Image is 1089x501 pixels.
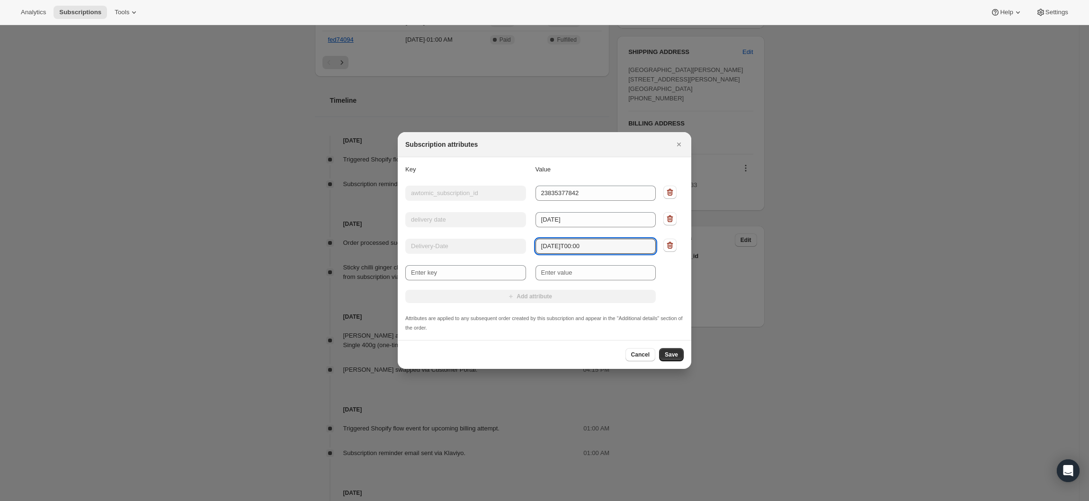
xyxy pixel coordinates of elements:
[405,315,683,331] small: Attributes are applied to any subsequent order created by this subscription and appear in the "Ad...
[54,6,107,19] button: Subscriptions
[672,138,686,151] button: Close
[405,265,526,280] input: Enter key
[21,9,46,16] span: Analytics
[536,166,551,173] span: Value
[625,348,655,361] button: Cancel
[15,6,52,19] button: Analytics
[1045,9,1068,16] span: Settings
[631,351,650,358] span: Cancel
[1030,6,1074,19] button: Settings
[405,140,478,149] h2: Subscription attributes
[1057,459,1080,482] div: Open Intercom Messenger
[405,166,416,173] span: Key
[659,348,684,361] button: Save
[109,6,144,19] button: Tools
[985,6,1028,19] button: Help
[59,9,101,16] span: Subscriptions
[115,9,129,16] span: Tools
[665,351,678,358] span: Save
[1000,9,1013,16] span: Help
[536,265,656,280] input: Enter value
